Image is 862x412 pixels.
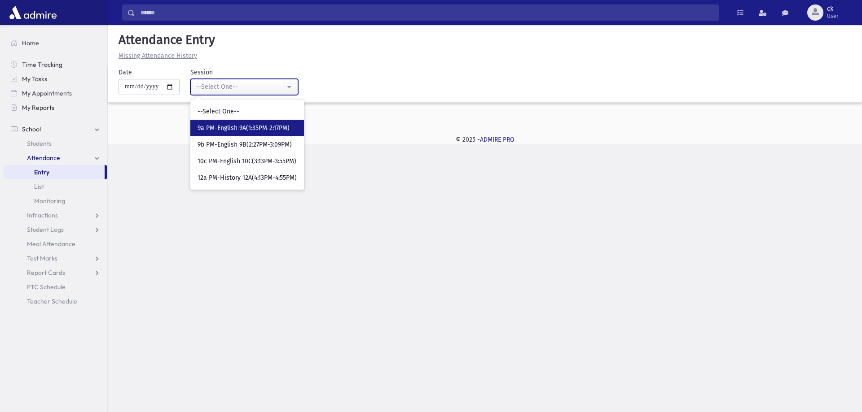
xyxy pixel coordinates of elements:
[22,89,72,97] span: My Appointments
[27,211,58,219] span: Infractions
[4,151,107,165] a: Attendance
[22,39,39,47] span: Home
[4,86,107,100] a: My Appointments
[4,294,107,308] a: Teacher Schedule
[22,61,62,69] span: Time Tracking
[119,52,197,60] u: Missing Attendance History
[4,280,107,294] a: PTC Schedule
[7,4,59,22] img: AdmirePro
[827,5,839,13] span: ck
[4,36,107,50] a: Home
[27,254,57,262] span: Test Marks
[27,154,60,162] span: Attendance
[4,72,107,86] a: My Tasks
[480,136,515,143] a: ADMIRE PRO
[34,168,49,176] span: Entry
[135,4,718,21] input: Search
[196,82,285,91] div: --Select One--
[827,13,839,20] span: User
[4,237,107,251] a: Meal Attendance
[27,226,64,234] span: Student Logs
[198,124,290,133] span: 9a PM-English 9A(1:35PM-2:17PM)
[4,122,107,136] a: School
[27,269,65,277] span: Report Cards
[122,135,848,144] div: © 2025 -
[190,68,213,77] label: Session
[115,52,197,60] a: Missing Attendance History
[4,100,107,115] a: My Reports
[4,222,107,237] a: Student Logs
[22,125,41,133] span: School
[198,107,239,116] span: --Select One--
[27,139,52,147] span: Students
[190,79,298,95] button: --Select One--
[4,265,107,280] a: Report Cards
[4,251,107,265] a: Test Marks
[198,173,297,182] span: 12a PM-History 12A(4:13PM-4:55PM)
[27,297,77,305] span: Teacher Schedule
[4,165,105,179] a: Entry
[27,283,66,291] span: PTC Schedule
[4,136,107,151] a: Students
[4,179,107,194] a: List
[115,32,855,48] h5: Attendance Entry
[34,197,65,205] span: Monitoring
[22,75,47,83] span: My Tasks
[22,104,54,112] span: My Reports
[4,57,107,72] a: Time Tracking
[4,208,107,222] a: Infractions
[4,194,107,208] a: Monitoring
[34,182,44,191] span: List
[198,140,292,149] span: 9b PM-English 9B(2:27PM-3:09PM)
[119,68,132,77] label: Date
[27,240,75,248] span: Meal Attendance
[198,157,296,166] span: 10c PM-English 10C(3:13PM-3:55PM)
